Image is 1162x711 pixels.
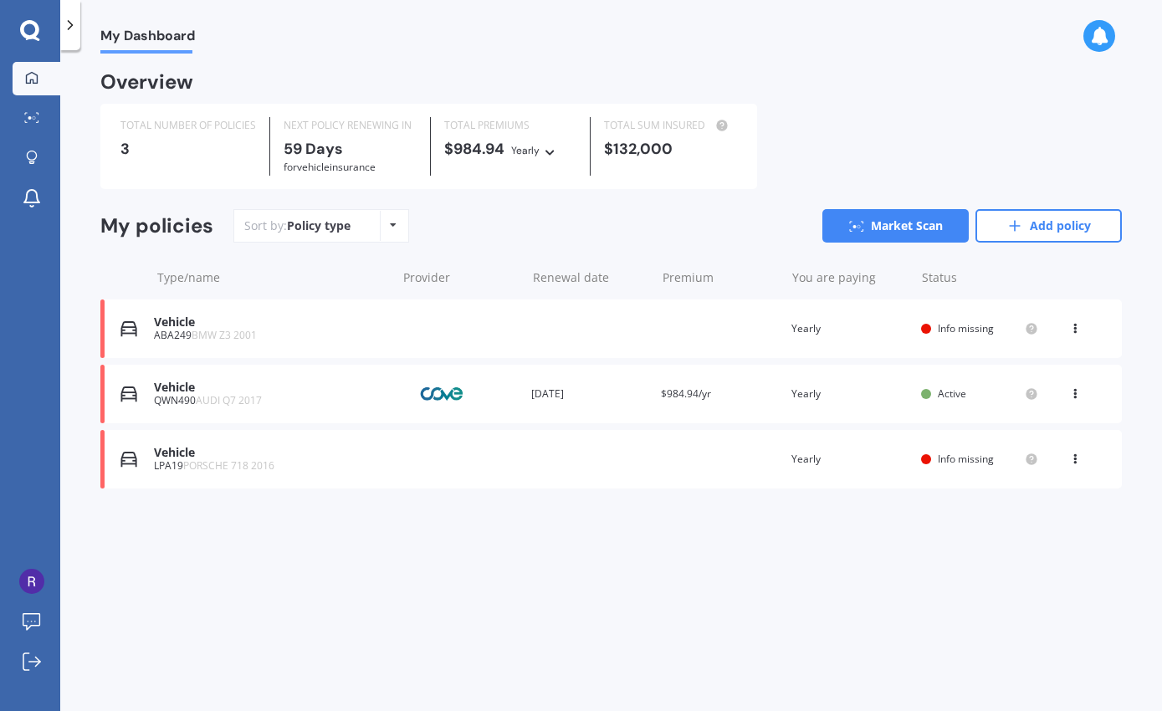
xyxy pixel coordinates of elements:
[284,139,343,159] b: 59 Days
[19,569,44,594] img: ACg8ocJAHCBjPibr9zo2wNt735FATPQrPor7u8w0gjQnPNhayhYW=s96-c
[154,446,387,460] div: Vehicle
[822,209,969,243] a: Market Scan
[120,386,137,402] img: Vehicle
[196,393,262,407] span: AUDI Q7 2017
[120,320,137,337] img: Vehicle
[531,386,648,402] div: [DATE]
[154,330,387,341] div: ABA249
[791,386,909,402] div: Yearly
[183,458,274,473] span: PORSCHE 718 2016
[922,269,1038,286] div: Status
[192,328,257,342] span: BMW Z3 2001
[287,217,351,234] div: Policy type
[663,269,779,286] div: Premium
[938,386,966,401] span: Active
[511,142,540,159] div: Yearly
[157,269,390,286] div: Type/name
[604,141,737,157] div: $132,000
[100,214,213,238] div: My policies
[604,117,737,134] div: TOTAL SUM INSURED
[154,381,387,395] div: Vehicle
[975,209,1122,243] a: Add policy
[444,141,577,159] div: $984.94
[244,217,351,234] div: Sort by:
[100,74,193,90] div: Overview
[444,117,577,134] div: TOTAL PREMIUMS
[154,460,387,472] div: LPA19
[791,451,909,468] div: Yearly
[401,378,484,410] img: Cove
[100,28,195,50] span: My Dashboard
[403,269,520,286] div: Provider
[938,321,994,335] span: Info missing
[120,117,256,134] div: TOTAL NUMBER OF POLICIES
[792,269,909,286] div: You are paying
[120,451,137,468] img: Vehicle
[120,141,256,157] div: 3
[154,315,387,330] div: Vehicle
[938,452,994,466] span: Info missing
[661,386,711,401] span: $984.94/yr
[284,117,417,134] div: NEXT POLICY RENEWING IN
[533,269,649,286] div: Renewal date
[154,395,387,407] div: QWN490
[791,320,909,337] div: Yearly
[284,160,376,174] span: for Vehicle insurance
